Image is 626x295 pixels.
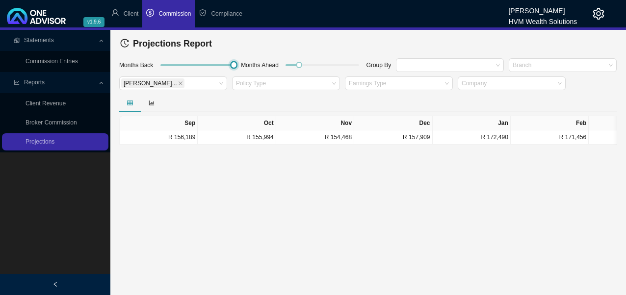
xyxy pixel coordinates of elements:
[124,10,139,17] span: Client
[117,60,156,74] div: Months Back
[120,39,129,48] span: history
[276,130,354,145] td: R 154,468
[7,8,66,24] img: 2df55531c6924b55f21c4cf5d4484680-logo-light.svg
[211,10,242,17] span: Compliance
[24,79,45,86] span: Reports
[364,60,394,74] div: Group By
[26,138,54,145] a: Projections
[198,130,276,145] td: R 155,994
[433,130,511,145] td: R 172,490
[158,10,191,17] span: Commission
[199,9,207,17] span: safety
[511,130,589,145] td: R 171,456
[508,13,577,24] div: HVM Wealth Solutions
[149,100,155,106] span: bar-chart
[120,130,198,145] td: R 156,189
[276,116,354,130] th: Nov
[121,78,184,88] span: Cheryl-Anne Chislett
[133,39,212,49] span: Projections Report
[354,130,432,145] td: R 157,909
[83,17,104,27] span: v1.9.6
[178,81,183,86] span: close
[508,2,577,13] div: [PERSON_NAME]
[52,281,58,287] span: left
[433,116,511,130] th: Jan
[198,116,276,130] th: Oct
[14,37,20,43] span: reconciliation
[146,9,154,17] span: dollar
[124,79,177,88] span: [PERSON_NAME]...
[26,119,77,126] a: Broker Commission
[127,100,133,106] span: table
[238,60,281,74] div: Months Ahead
[26,58,78,65] a: Commission Entries
[354,116,432,130] th: Dec
[24,37,54,44] span: Statements
[14,79,20,85] span: line-chart
[120,116,198,130] th: Sep
[111,9,119,17] span: user
[593,8,604,20] span: setting
[511,116,589,130] th: Feb
[26,100,66,107] a: Client Revenue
